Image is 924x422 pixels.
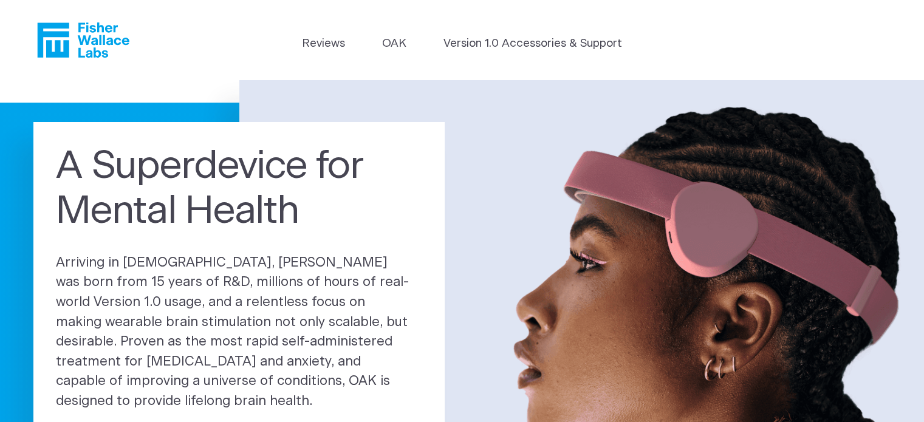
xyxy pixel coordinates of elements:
a: OAK [382,35,406,52]
a: Fisher Wallace [37,22,129,58]
p: Arriving in [DEMOGRAPHIC_DATA], [PERSON_NAME] was born from 15 years of R&D, millions of hours of... [56,253,422,412]
a: Reviews [302,35,345,52]
a: Version 1.0 Accessories & Support [443,35,622,52]
h1: A Superdevice for Mental Health [56,145,422,234]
